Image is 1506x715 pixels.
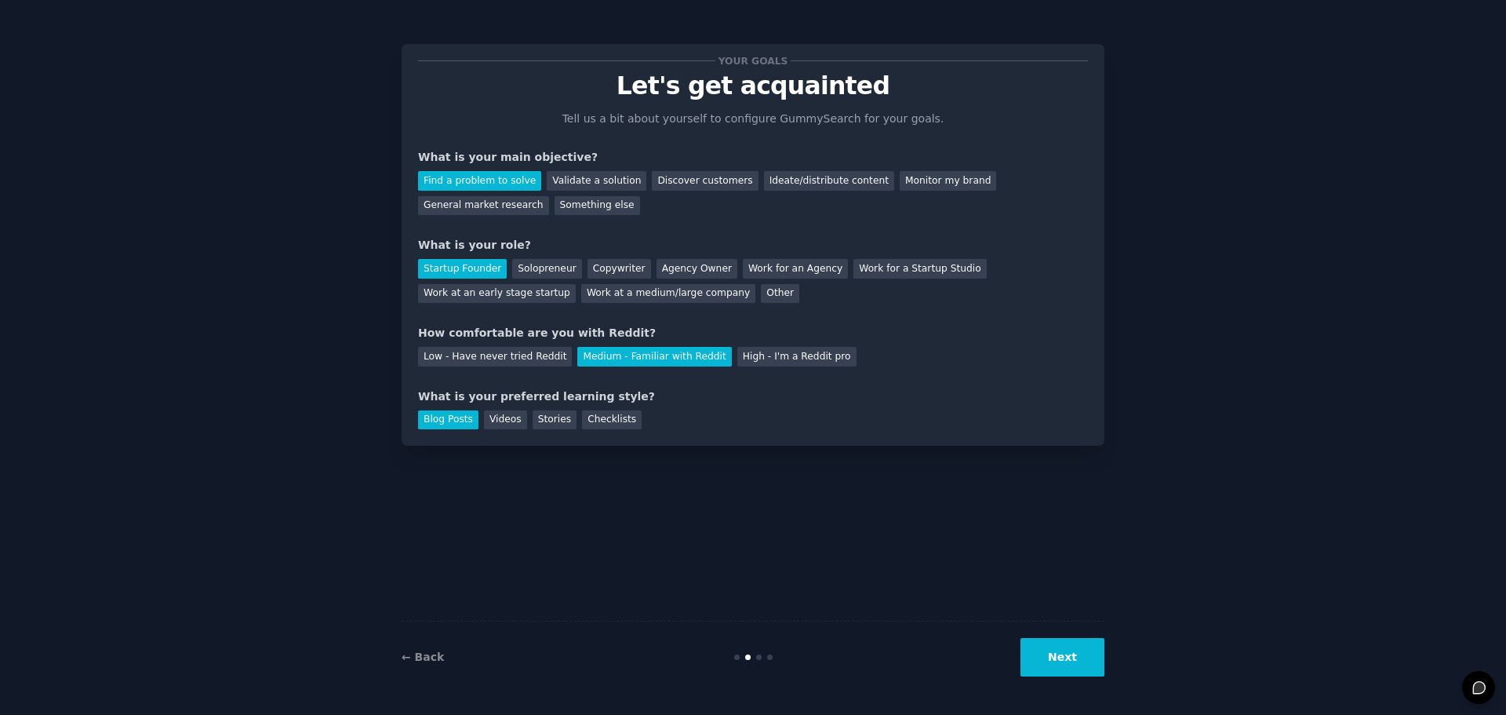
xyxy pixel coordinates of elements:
div: Low - Have never tried Reddit [418,347,572,367]
div: Checklists [582,410,642,430]
div: Solopreneur [512,259,581,279]
div: What is your preferred learning style? [418,389,1088,405]
div: Monitor my brand [900,171,996,191]
button: Next [1020,638,1104,677]
div: Other [761,284,799,304]
div: What is your role? [418,237,1088,254]
div: Work at a medium/large company [581,284,755,304]
div: Stories [533,410,577,430]
div: Medium - Familiar with Reddit [577,347,731,367]
div: Ideate/distribute content [764,171,894,191]
div: Work at an early stage startup [418,284,576,304]
div: Find a problem to solve [418,171,541,191]
div: General market research [418,196,549,216]
div: How comfortable are you with Reddit? [418,325,1088,341]
div: Work for a Startup Studio [853,259,986,279]
div: Agency Owner [657,259,737,279]
div: Startup Founder [418,259,507,279]
div: Blog Posts [418,410,478,430]
div: What is your main objective? [418,149,1088,166]
span: Your goals [715,53,791,69]
div: Something else [555,196,640,216]
div: Videos [484,410,527,430]
div: Copywriter [587,259,651,279]
div: Work for an Agency [743,259,848,279]
div: High - I'm a Reddit pro [737,347,857,367]
div: Validate a solution [547,171,646,191]
a: ← Back [402,651,444,663]
p: Tell us a bit about yourself to configure GummySearch for your goals. [555,111,951,127]
div: Discover customers [652,171,758,191]
p: Let's get acquainted [418,72,1088,100]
